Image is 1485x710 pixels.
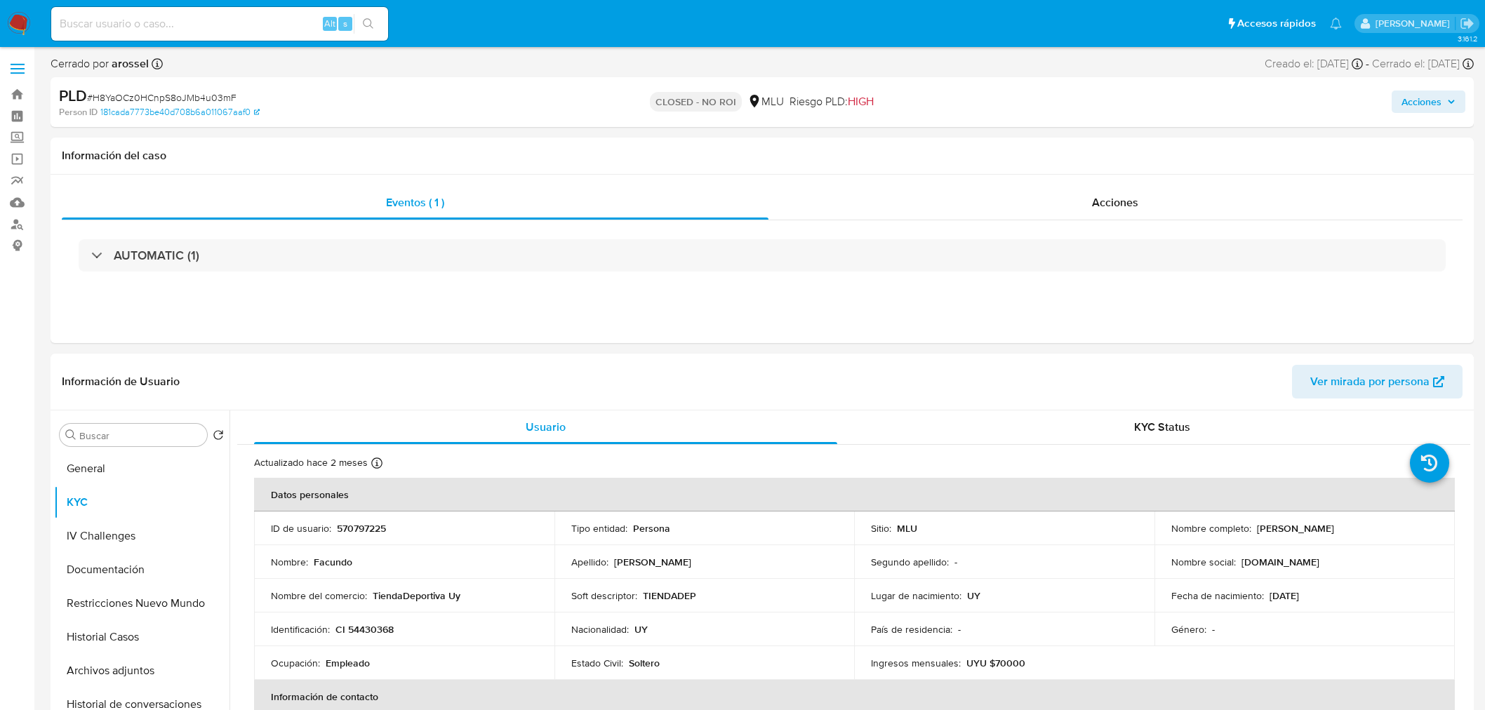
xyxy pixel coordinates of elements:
[1366,56,1369,72] span: -
[526,419,566,435] span: Usuario
[571,556,608,568] p: Apellido :
[51,56,149,72] span: Cerrado por
[871,556,949,568] p: Segundo apellido :
[954,556,957,568] p: -
[871,657,961,669] p: Ingresos mensuales :
[634,623,648,636] p: UY
[54,620,229,654] button: Historial Casos
[271,623,330,636] p: Identificación :
[1376,17,1455,30] p: antonio.rossel@mercadolibre.com
[114,248,199,263] h3: AUTOMATIC (1)
[79,429,201,442] input: Buscar
[871,623,952,636] p: País de residencia :
[54,654,229,688] button: Archivos adjuntos
[1257,522,1334,535] p: [PERSON_NAME]
[1171,589,1264,602] p: Fecha de nacimiento :
[54,553,229,587] button: Documentación
[871,589,961,602] p: Lugar de nacimiento :
[386,194,444,210] span: Eventos ( 1 )
[1241,556,1319,568] p: [DOMAIN_NAME]
[1372,56,1474,72] div: Cerrado el: [DATE]
[59,84,87,107] b: PLD
[571,623,629,636] p: Nacionalidad :
[271,522,331,535] p: ID de usuario :
[790,94,874,109] span: Riesgo PLD:
[62,375,180,389] h1: Información de Usuario
[614,556,691,568] p: [PERSON_NAME]
[1171,623,1206,636] p: Género :
[354,14,382,34] button: search-icon
[1134,419,1190,435] span: KYC Status
[373,589,460,602] p: TiendaDeportiva Uy
[1330,18,1342,29] a: Notificaciones
[54,485,229,519] button: KYC
[966,657,1025,669] p: UYU $70000
[324,17,335,30] span: Alt
[871,522,891,535] p: Sitio :
[65,429,76,441] button: Buscar
[848,93,874,109] span: HIGH
[1092,194,1138,210] span: Acciones
[100,106,260,119] a: 181cada7773be40d708b6a011067aaf0
[1171,556,1236,568] p: Nombre social :
[54,519,229,553] button: IV Challenges
[643,589,696,602] p: TIENDADEP
[271,589,367,602] p: Nombre del comercio :
[1212,623,1215,636] p: -
[633,522,670,535] p: Persona
[87,91,237,105] span: # H8YaOCz0HCnpS8oJMb4u03mF
[59,106,98,119] b: Person ID
[571,657,623,669] p: Estado Civil :
[1237,16,1316,31] span: Accesos rápidos
[1171,522,1251,535] p: Nombre completo :
[1460,16,1474,31] a: Salir
[337,522,386,535] p: 570797225
[747,94,784,109] div: MLU
[271,556,308,568] p: Nombre :
[650,92,742,112] p: CLOSED - NO ROI
[571,522,627,535] p: Tipo entidad :
[213,429,224,445] button: Volver al orden por defecto
[571,589,637,602] p: Soft descriptor :
[1292,365,1463,398] button: Ver mirada por persona
[1265,56,1363,72] div: Creado el: [DATE]
[629,657,660,669] p: Soltero
[897,522,917,535] p: MLU
[51,15,388,33] input: Buscar usuario o caso...
[314,556,352,568] p: Facundo
[1392,91,1465,113] button: Acciones
[958,623,961,636] p: -
[343,17,347,30] span: s
[967,589,980,602] p: UY
[254,456,368,469] p: Actualizado hace 2 meses
[1401,91,1441,113] span: Acciones
[54,587,229,620] button: Restricciones Nuevo Mundo
[326,657,370,669] p: Empleado
[1270,589,1299,602] p: [DATE]
[335,623,394,636] p: CI 54430368
[62,149,1463,163] h1: Información del caso
[1310,365,1430,398] span: Ver mirada por persona
[254,478,1455,511] th: Datos personales
[271,657,320,669] p: Ocupación :
[109,55,149,72] b: arossel
[54,452,229,485] button: General
[79,239,1446,272] div: AUTOMATIC (1)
